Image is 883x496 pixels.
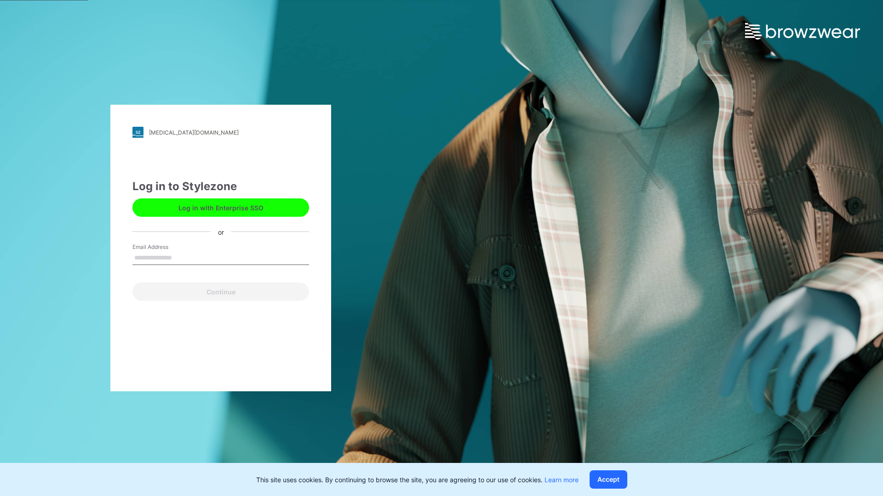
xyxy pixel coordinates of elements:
[149,129,239,136] div: [MEDICAL_DATA][DOMAIN_NAME]
[132,127,309,138] a: [MEDICAL_DATA][DOMAIN_NAME]
[211,227,231,237] div: or
[132,243,197,251] label: Email Address
[745,23,860,39] img: browzwear-logo.e42bd6dac1945053ebaf764b6aa21510.svg
[132,198,309,217] button: Log in with Enterprise SSO
[132,127,143,138] img: stylezone-logo.562084cfcfab977791bfbf7441f1a819.svg
[256,475,579,485] p: This site uses cookies. By continuing to browse the site, you are agreeing to our use of cookies.
[590,470,627,489] button: Accept
[545,476,579,484] a: Learn more
[132,178,309,195] div: Log in to Stylezone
